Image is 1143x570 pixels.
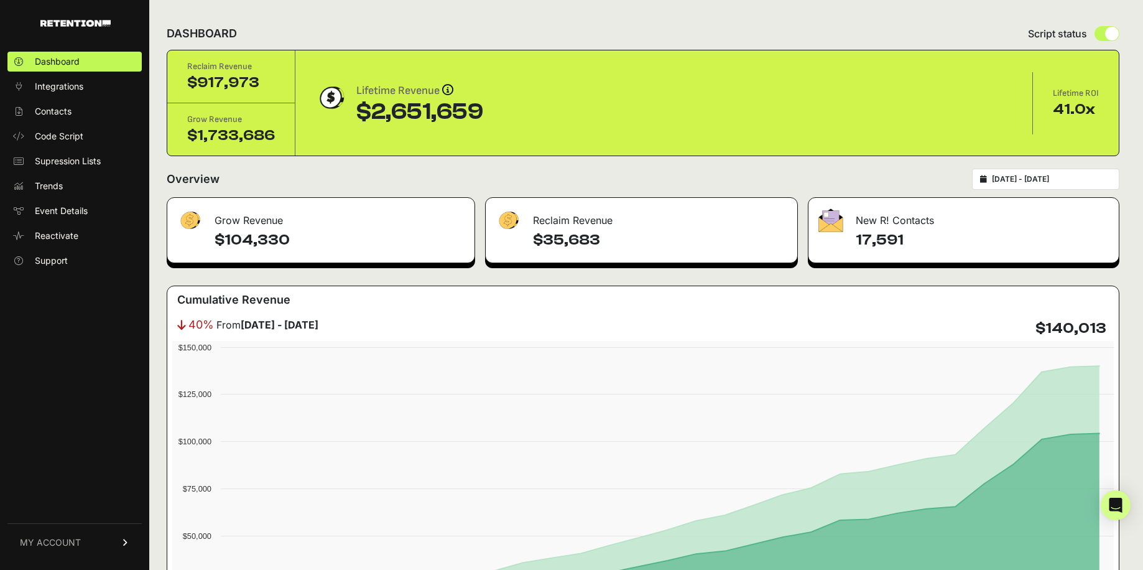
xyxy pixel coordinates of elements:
span: Trends [35,180,63,192]
h3: Cumulative Revenue [177,291,290,309]
a: Integrations [7,77,142,96]
span: Event Details [35,205,88,217]
span: Support [35,255,68,267]
h4: $104,330 [215,230,465,250]
span: Contacts [35,105,72,118]
text: $100,000 [178,437,211,446]
img: Retention.com [40,20,111,27]
div: Open Intercom Messenger [1101,490,1131,520]
img: fa-envelope-19ae18322b30453b285274b1b8af3d052b27d846a4fbe8435d1a52b978f639a2.png [818,208,843,232]
img: dollar-coin-05c43ed7efb7bc0c12610022525b4bbbb207c7efeef5aecc26f025e68dcafac9.png [315,82,346,113]
text: $125,000 [178,390,211,399]
a: Contacts [7,101,142,121]
div: Grow Revenue [187,113,275,126]
a: Code Script [7,126,142,146]
a: Dashboard [7,52,142,72]
div: Lifetime Revenue [356,82,483,100]
text: $50,000 [183,531,211,541]
a: Trends [7,176,142,196]
text: $150,000 [178,343,211,352]
div: $917,973 [187,73,275,93]
h4: $35,683 [533,230,787,250]
span: Dashboard [35,55,80,68]
a: Support [7,251,142,271]
h4: $140,013 [1035,319,1106,339]
a: Event Details [7,201,142,221]
a: MY ACCOUNT [7,523,142,561]
div: $2,651,659 [356,100,483,124]
img: fa-dollar-13500eef13a19c4ab2b9ed9ad552e47b0d9fc28b02b83b90ba0e00f96d6372e9.png [496,208,521,233]
div: $1,733,686 [187,126,275,146]
div: New R! Contacts [808,198,1119,235]
a: Reactivate [7,226,142,246]
h2: Overview [167,171,220,188]
h4: 17,591 [856,230,1109,250]
div: Reclaim Revenue [486,198,797,235]
span: Script status [1028,26,1087,41]
div: Lifetime ROI [1053,87,1099,100]
div: Reclaim Revenue [187,60,275,73]
div: Grow Revenue [167,198,474,235]
h2: DASHBOARD [167,25,237,42]
div: 41.0x [1053,100,1099,119]
strong: [DATE] - [DATE] [241,319,318,331]
span: Integrations [35,80,83,93]
span: Code Script [35,130,83,142]
span: MY ACCOUNT [20,536,81,549]
img: fa-dollar-13500eef13a19c4ab2b9ed9ad552e47b0d9fc28b02b83b90ba0e00f96d6372e9.png [177,208,202,233]
span: Supression Lists [35,155,101,167]
span: 40% [188,316,214,334]
span: From [216,317,318,332]
a: Supression Lists [7,151,142,171]
span: Reactivate [35,230,78,242]
text: $75,000 [183,484,211,493]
